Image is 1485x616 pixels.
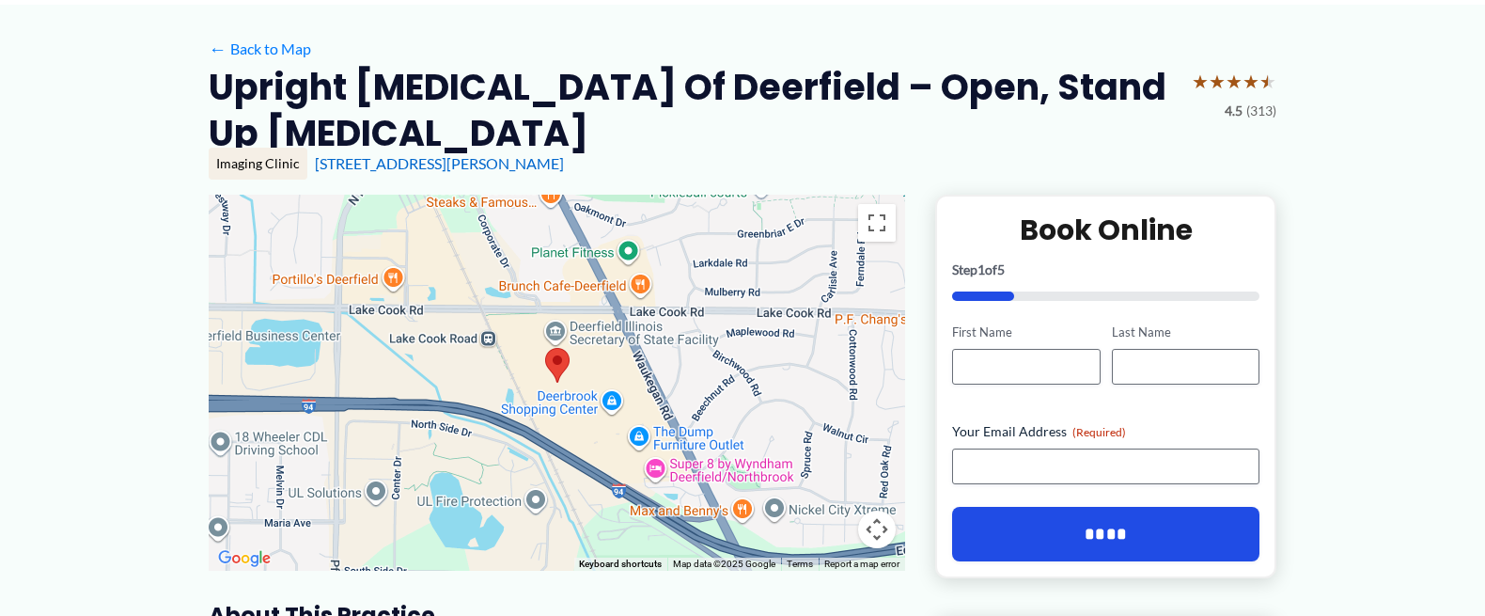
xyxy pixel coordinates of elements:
span: Map data ©2025 Google [673,559,775,569]
a: ←Back to Map [209,35,311,63]
a: Open this area in Google Maps (opens a new window) [213,546,275,571]
span: 1 [977,261,985,277]
label: Last Name [1112,324,1259,341]
span: (313) [1246,99,1276,123]
div: Imaging Clinic [209,148,307,180]
button: Keyboard shortcuts [579,558,662,571]
button: Map camera controls [858,511,896,548]
label: Your Email Address [952,422,1259,441]
h2: Book Online [952,212,1259,248]
a: Terms (opens in new tab) [787,559,813,569]
span: ★ [1192,64,1209,99]
span: 5 [997,261,1005,277]
a: [STREET_ADDRESS][PERSON_NAME] [315,154,564,172]
span: ★ [1243,64,1259,99]
span: (Required) [1072,425,1126,439]
span: ★ [1209,64,1226,99]
span: ★ [1259,64,1276,99]
label: First Name [952,324,1100,341]
span: ← [209,39,227,57]
span: 4.5 [1225,99,1243,123]
a: Report a map error [824,559,899,569]
p: Step of [952,263,1259,276]
h2: Upright [MEDICAL_DATA] of Deerfield – Open, Stand Up [MEDICAL_DATA] [209,64,1177,157]
img: Google [213,546,275,571]
span: ★ [1226,64,1243,99]
button: Toggle fullscreen view [858,204,896,242]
